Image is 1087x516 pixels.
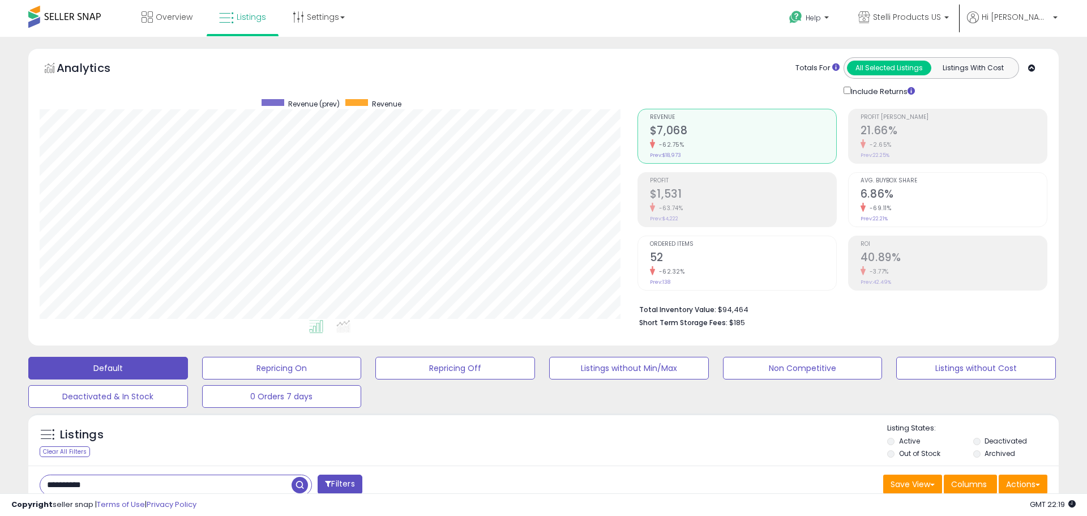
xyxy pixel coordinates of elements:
[57,60,132,79] h5: Analytics
[944,475,997,494] button: Columns
[650,251,836,266] h2: 52
[896,357,1056,379] button: Listings without Cost
[288,99,340,109] span: Revenue (prev)
[650,241,836,248] span: Ordered Items
[202,357,362,379] button: Repricing On
[887,423,1058,434] p: Listing States:
[237,11,266,23] span: Listings
[655,140,684,149] small: -62.75%
[97,499,145,510] a: Terms of Use
[861,114,1047,121] span: Profit [PERSON_NAME]
[650,178,836,184] span: Profit
[650,124,836,139] h2: $7,068
[861,215,888,222] small: Prev: 22.21%
[655,204,683,212] small: -63.74%
[899,449,940,458] label: Out of Stock
[147,499,196,510] a: Privacy Policy
[866,204,892,212] small: -69.11%
[40,446,90,457] div: Clear All Filters
[655,267,685,276] small: -62.32%
[650,152,681,159] small: Prev: $18,973
[318,475,362,494] button: Filters
[847,61,931,75] button: All Selected Listings
[806,13,821,23] span: Help
[650,215,678,222] small: Prev: $4,222
[873,11,941,23] span: Stelli Products US
[883,475,942,494] button: Save View
[985,449,1015,458] label: Archived
[549,357,709,379] button: Listings without Min/Max
[861,251,1047,266] h2: 40.89%
[723,357,883,379] button: Non Competitive
[639,302,1039,315] li: $94,464
[789,10,803,24] i: Get Help
[11,500,196,510] div: seller snap | |
[931,61,1015,75] button: Listings With Cost
[999,475,1047,494] button: Actions
[899,436,920,446] label: Active
[982,11,1050,23] span: Hi [PERSON_NAME]
[1030,499,1076,510] span: 2025-08-11 22:19 GMT
[985,436,1027,446] label: Deactivated
[967,11,1058,37] a: Hi [PERSON_NAME]
[28,385,188,408] button: Deactivated & In Stock
[861,152,889,159] small: Prev: 22.25%
[861,187,1047,203] h2: 6.86%
[835,84,928,97] div: Include Returns
[650,114,836,121] span: Revenue
[866,267,889,276] small: -3.77%
[729,317,745,328] span: $185
[60,427,104,443] h5: Listings
[639,318,727,327] b: Short Term Storage Fees:
[866,140,892,149] small: -2.65%
[375,357,535,379] button: Repricing Off
[861,279,891,285] small: Prev: 42.49%
[951,479,987,490] span: Columns
[11,499,53,510] strong: Copyright
[639,305,716,314] b: Total Inventory Value:
[650,279,670,285] small: Prev: 138
[650,187,836,203] h2: $1,531
[28,357,188,379] button: Default
[861,178,1047,184] span: Avg. Buybox Share
[795,63,840,74] div: Totals For
[861,124,1047,139] h2: 21.66%
[780,2,840,37] a: Help
[372,99,401,109] span: Revenue
[156,11,192,23] span: Overview
[202,385,362,408] button: 0 Orders 7 days
[861,241,1047,248] span: ROI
